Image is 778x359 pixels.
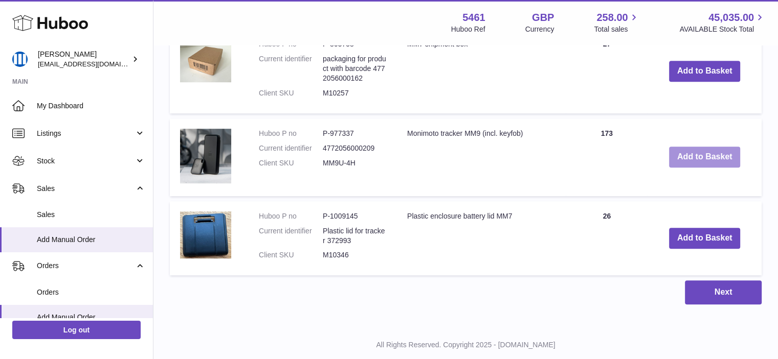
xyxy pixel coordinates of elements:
span: Stock [37,156,135,166]
dd: MM9U-4H [323,158,387,168]
a: 45,035.00 AVAILABLE Stock Total [679,11,766,34]
span: Listings [37,129,135,138]
img: MM7 shipment box [180,39,231,82]
dd: packaging for product with barcode 4772056000162 [323,54,387,83]
dt: Current identifier [259,226,323,246]
button: Next [685,280,762,304]
span: My Dashboard [37,101,145,111]
dt: Current identifier [259,143,323,153]
td: 26 [566,201,648,276]
td: 173 [566,118,648,196]
span: Add Manual Order [37,313,145,322]
a: 258.00 Total sales [594,11,639,34]
dt: Huboo P no [259,211,323,221]
span: Orders [37,288,145,297]
button: Add to Basket [669,228,741,249]
strong: GBP [532,11,554,25]
dd: M10257 [323,88,387,98]
span: Add Manual Order [37,235,145,245]
span: Total sales [594,25,639,34]
span: Sales [37,210,145,220]
dd: P-977337 [323,129,387,138]
span: [EMAIL_ADDRESS][DOMAIN_NAME] [38,60,150,68]
button: Add to Basket [669,61,741,82]
span: 258.00 [596,11,628,25]
dt: Client SKU [259,88,323,98]
td: Monimoto tracker MM9 (incl. keyfob) [397,118,566,196]
dt: Huboo P no [259,129,323,138]
div: Huboo Ref [451,25,485,34]
div: [PERSON_NAME] [38,50,130,69]
img: Monimoto tracker MM9 (incl. keyfob) [180,129,231,183]
td: Plastic enclosure battery lid MM7 [397,201,566,276]
span: Orders [37,261,135,271]
dt: Client SKU [259,250,323,260]
dd: 4772056000209 [323,143,387,153]
dd: M10346 [323,250,387,260]
td: MM7 shipment box [397,29,566,113]
img: Plastic enclosure battery lid MM7 [180,211,231,259]
dd: Plastic lid for tracker 372993 [323,226,387,246]
button: Add to Basket [669,147,741,167]
span: Sales [37,184,135,194]
strong: 5461 [462,11,485,25]
span: AVAILABLE Stock Total [679,25,766,34]
span: 45,035.00 [708,11,754,25]
p: All Rights Reserved. Copyright 2025 - [DOMAIN_NAME] [162,340,770,350]
dd: P-1009145 [323,211,387,221]
dt: Client SKU [259,158,323,168]
dt: Current identifier [259,54,323,83]
td: 27 [566,29,648,113]
a: Log out [12,321,141,339]
div: Currency [525,25,554,34]
img: oksana@monimoto.com [12,52,28,67]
